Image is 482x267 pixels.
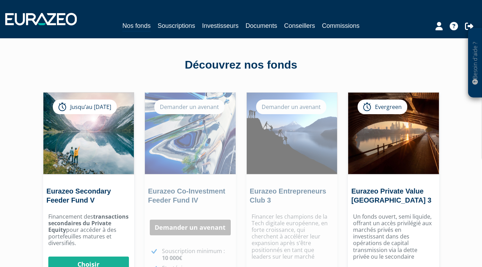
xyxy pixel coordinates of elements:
[351,187,431,204] a: Eurazeo Private Value [GEOGRAPHIC_DATA] 3
[48,213,129,234] strong: transactions secondaires du Private Equity
[53,100,117,114] div: Jusqu’au [DATE]
[122,21,150,32] a: Nos fonds
[348,93,439,174] img: Eurazeo Private Value Europe 3
[5,13,77,25] img: 1732889491-logotype_eurazeo_blanc_rvb.png
[48,213,129,247] p: Financement des pour accéder à des portefeuilles matures et diversifiés.
[252,213,333,260] p: Financer les champions de la Tech digitale européenne, en forte croissance, qui cherchent à accél...
[150,220,231,236] a: Demander un avenant
[250,187,326,204] a: Eurazeo Entrepreneurs Club 3
[202,21,238,31] a: Investisseurs
[471,32,479,94] p: Besoin d'aide ?
[162,248,231,261] p: Souscription minimum :
[358,100,407,114] div: Evergreen
[353,213,434,260] p: Un fonds ouvert, semi liquide, offrant un accès privilégié aux marchés privés en investissant dan...
[43,57,439,73] div: Découvrez nos fonds
[157,21,195,31] a: Souscriptions
[256,100,326,114] div: Demander un avenant
[322,21,360,31] a: Commissions
[145,93,236,174] img: Eurazeo Co-Investment Feeder Fund IV
[162,254,182,262] strong: 10 000€
[246,21,277,31] a: Documents
[148,187,225,204] a: Eurazeo Co-Investment Feeder Fund IV
[284,21,315,31] a: Conseillers
[43,93,134,174] img: Eurazeo Secondary Feeder Fund V
[47,187,111,204] a: Eurazeo Secondary Feeder Fund V
[154,100,224,114] div: Demander un avenant
[247,93,337,174] img: Eurazeo Entrepreneurs Club 3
